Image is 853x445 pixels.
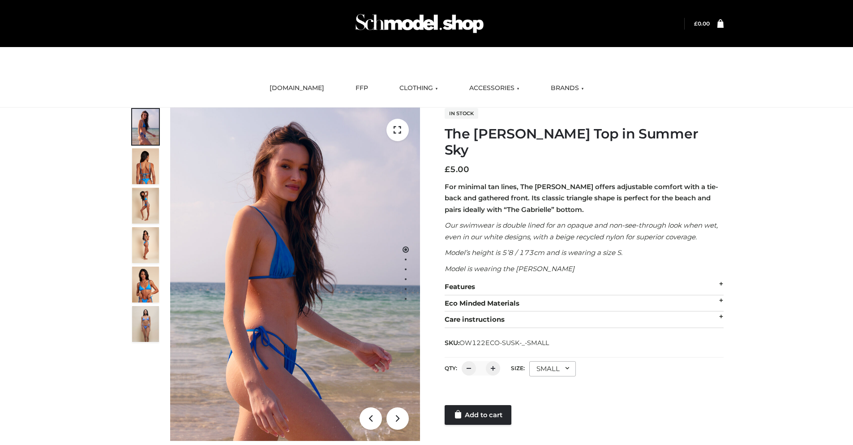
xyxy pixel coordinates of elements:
[694,20,710,27] a: £0.00
[393,78,445,98] a: CLOTHING
[263,78,331,98] a: [DOMAIN_NAME]
[170,108,420,441] img: 1.Alex-top_SS-1_4464b1e7-c2c9-4e4b-a62c-58381cd673c0 (1)
[544,78,591,98] a: BRANDS
[132,306,159,342] img: SSVC.jpg
[352,6,487,41] img: Schmodel Admin 964
[445,126,724,158] h1: The [PERSON_NAME] Top in Summer Sky
[445,405,511,425] a: Add to cart
[445,164,450,174] span: £
[445,365,457,372] label: QTY:
[694,20,698,27] span: £
[694,20,710,27] bdi: 0.00
[445,264,574,273] em: Model is wearing the [PERSON_NAME]
[132,109,159,145] img: 1.Alex-top_SS-1_4464b1e7-c2c9-4e4b-a62c-58381cd673c0-1.jpg
[132,227,159,263] img: 3.Alex-top_CN-1-1-2.jpg
[459,339,549,347] span: OW122ECO-SUSK-_-SMALL
[349,78,375,98] a: FFP
[445,182,718,214] strong: For minimal tan lines, The [PERSON_NAME] offers adjustable comfort with a tie-back and gathered f...
[445,164,469,174] bdi: 5.00
[445,248,622,257] em: Model’s height is 5’8 / 173cm and is wearing a size S.
[132,267,159,302] img: 2.Alex-top_CN-1-1-2.jpg
[445,337,550,348] span: SKU:
[445,108,478,119] span: In stock
[132,188,159,224] img: 4.Alex-top_CN-1-1-2.jpg
[445,311,724,328] div: Care instructions
[132,148,159,184] img: 5.Alex-top_CN-1-1_1-1.jpg
[445,295,724,312] div: Eco Minded Materials
[511,365,525,372] label: Size:
[445,221,718,241] em: Our swimwear is double lined for an opaque and non-see-through look when wet, even in our white d...
[445,279,724,295] div: Features
[463,78,526,98] a: ACCESSORIES
[529,361,576,376] div: SMALL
